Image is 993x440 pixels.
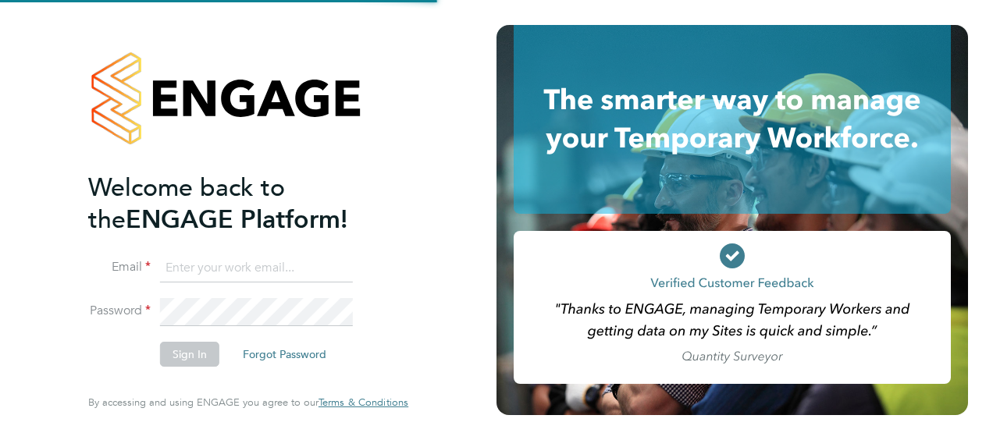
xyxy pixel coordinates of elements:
span: By accessing and using ENGAGE you agree to our [88,396,408,409]
label: Email [88,259,151,275]
a: Terms & Conditions [319,396,408,409]
input: Enter your work email... [160,254,353,282]
h2: ENGAGE Platform! [88,172,393,236]
button: Sign In [160,342,219,367]
label: Password [88,303,151,319]
span: Terms & Conditions [319,396,408,409]
button: Forgot Password [230,342,339,367]
span: Welcome back to the [88,172,285,235]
